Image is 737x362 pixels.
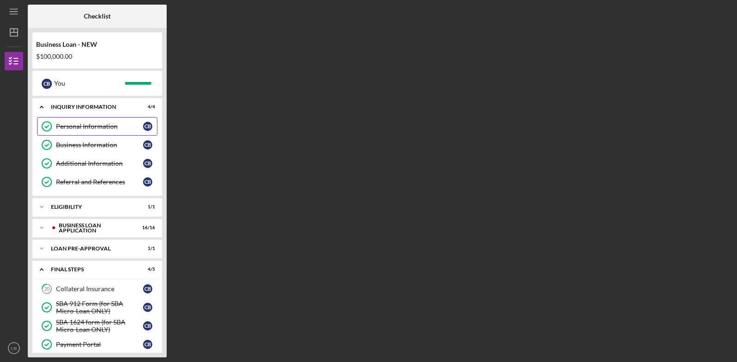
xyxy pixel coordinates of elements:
[56,285,143,293] div: Collateral Insurance
[51,204,132,210] div: ELIGIBILITY
[54,75,125,91] div: You
[5,339,23,357] button: CB
[56,141,143,149] div: Business Information
[84,12,111,20] b: Checklist
[56,300,143,315] div: SBA 912 Form (for SBA Micro-Loan ONLY)
[37,298,157,317] a: SBA 912 Form (for SBA Micro-Loan ONLY)CB
[138,104,155,110] div: 4 / 4
[138,246,155,251] div: 1 / 1
[37,335,157,354] a: Payment PortalCB
[143,321,152,331] div: C B
[138,267,155,272] div: 4 / 5
[143,284,152,293] div: C B
[59,223,132,233] div: BUSINESS LOAN APPLICATION
[37,280,157,298] a: 20Collateral InsuranceCB
[37,117,157,136] a: Personal InformationCB
[143,340,152,349] div: C B
[37,154,157,173] a: Additional InformationCB
[37,317,157,335] a: SBA 1624 form (for SBA Micro-Loan ONLY)CB
[36,53,158,60] div: $100,000.00
[143,159,152,168] div: C B
[138,225,155,231] div: 16 / 16
[143,177,152,187] div: C B
[143,140,152,150] div: C B
[51,267,132,272] div: FINAL STEPS
[37,136,157,154] a: Business InformationCB
[56,123,143,130] div: Personal Information
[51,246,132,251] div: LOAN PRE-APPROVAL
[36,41,158,48] div: Business Loan - NEW
[56,178,143,186] div: Referral and References
[56,341,143,348] div: Payment Portal
[51,104,132,110] div: INQUIRY INFORMATION
[143,303,152,312] div: C B
[138,204,155,210] div: 1 / 1
[37,173,157,191] a: Referral and ReferencesCB
[44,286,50,292] tspan: 20
[143,122,152,131] div: C B
[42,79,52,89] div: C B
[56,160,143,167] div: Additional Information
[56,318,143,333] div: SBA 1624 form (for SBA Micro-Loan ONLY)
[11,346,17,351] text: CB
